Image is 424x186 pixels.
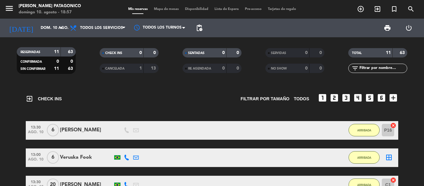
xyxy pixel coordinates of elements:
[352,52,362,55] span: TOTAL
[47,151,59,164] span: 6
[305,51,308,55] strong: 0
[105,52,122,55] span: CHECK INS
[222,66,225,70] strong: 0
[390,177,396,183] i: cancel
[341,93,351,103] i: looks_3
[20,51,40,54] span: RESERVADAS
[196,24,203,32] span: pending_actions
[47,124,59,136] span: 6
[242,7,265,11] span: Pre-acceso
[400,51,406,55] strong: 63
[241,95,289,102] span: Filtrar por tamaño
[357,129,371,132] span: ARRIBADA
[318,93,327,103] i: looks_one
[237,66,240,70] strong: 0
[386,51,391,55] strong: 11
[211,7,242,11] span: Lista de Espera
[351,65,359,72] i: filter_list
[294,95,309,102] span: TODOS
[222,51,225,55] strong: 0
[357,156,371,159] span: ARRIBADA
[28,157,43,165] span: ago. 10
[125,7,151,11] span: Mis reservas
[365,93,375,103] i: looks_5
[384,24,391,32] span: print
[390,5,398,13] i: turned_in_not
[353,93,363,103] i: looks_4
[26,95,62,102] span: CHECK INS
[139,51,142,55] strong: 0
[68,66,74,71] strong: 63
[26,95,33,102] i: exit_to_app
[20,67,45,70] span: SIN CONFIRMAR
[390,122,396,129] i: cancel
[139,66,142,70] strong: 1
[388,93,398,103] i: add_box
[349,151,380,164] button: ARRIBADA
[188,52,205,55] span: SENTADAS
[19,3,81,9] div: [PERSON_NAME] Patagonico
[182,7,211,11] span: Disponibilidad
[58,24,65,32] i: arrow_drop_down
[153,51,157,55] strong: 0
[374,5,381,13] i: exit_to_app
[5,4,14,13] i: menu
[28,130,43,137] span: ago. 10
[329,93,339,103] i: looks_two
[265,7,299,11] span: Tarjetas de regalo
[385,154,393,161] i: border_all
[19,9,81,16] div: domingo 10. agosto - 18:57
[405,24,413,32] i: power_settings_new
[151,66,157,70] strong: 13
[357,5,364,13] i: add_circle_outline
[319,51,323,55] strong: 0
[54,66,59,71] strong: 11
[54,50,59,54] strong: 11
[5,21,38,35] i: [DATE]
[319,66,323,70] strong: 0
[68,50,74,54] strong: 63
[407,5,415,13] i: search
[70,59,74,64] strong: 0
[56,59,59,64] strong: 0
[60,153,113,161] div: Veruska Fook
[188,67,211,70] span: RE AGENDADA
[377,93,386,103] i: looks_6
[271,67,287,70] span: NO SHOW
[349,124,380,136] button: ARRIBADA
[5,4,14,15] button: menu
[271,52,286,55] span: SERVIDAS
[20,60,42,63] span: CONFIRMADA
[398,19,419,37] div: LOG OUT
[28,123,43,130] span: 13:30
[28,178,43,185] span: 13:30
[151,7,182,11] span: Mapa de mesas
[237,51,240,55] strong: 0
[60,126,113,134] div: [PERSON_NAME]
[359,65,407,72] input: Filtrar por nombre...
[305,66,308,70] strong: 0
[105,67,124,70] span: CANCELADA
[28,151,43,158] span: 13:00
[80,26,123,30] span: Todos los servicios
